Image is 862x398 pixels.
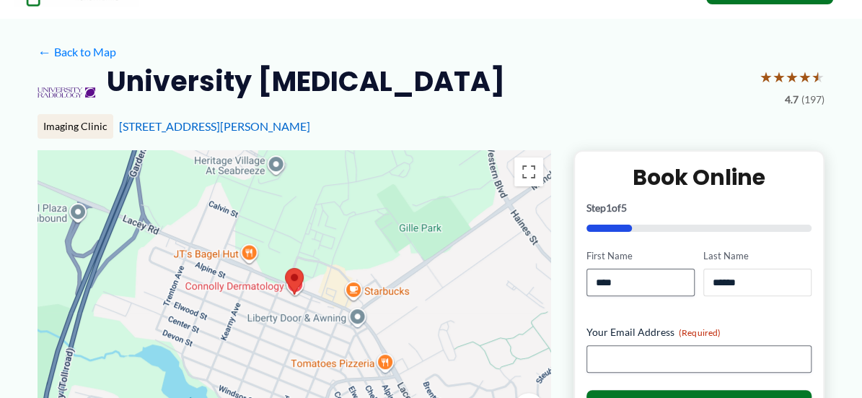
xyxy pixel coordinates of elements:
span: ★ [773,64,786,90]
label: Your Email Address [586,325,812,339]
p: Step of [586,203,812,213]
span: 1 [606,202,612,214]
a: [STREET_ADDRESS][PERSON_NAME] [119,119,310,133]
label: First Name [586,249,695,263]
span: (197) [801,90,824,109]
label: Last Name [703,249,812,263]
span: ★ [786,64,799,90]
div: Imaging Clinic [38,114,113,139]
span: ★ [760,64,773,90]
span: (Required) [679,327,720,338]
h2: Book Online [586,163,812,191]
a: ←Back to Map [38,41,116,63]
button: Toggle fullscreen view [514,157,543,186]
span: ★ [799,64,812,90]
span: ★ [812,64,824,90]
h2: University [MEDICAL_DATA] [107,64,505,99]
span: 4.7 [785,90,799,109]
span: 5 [621,202,627,214]
span: ← [38,45,51,59]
